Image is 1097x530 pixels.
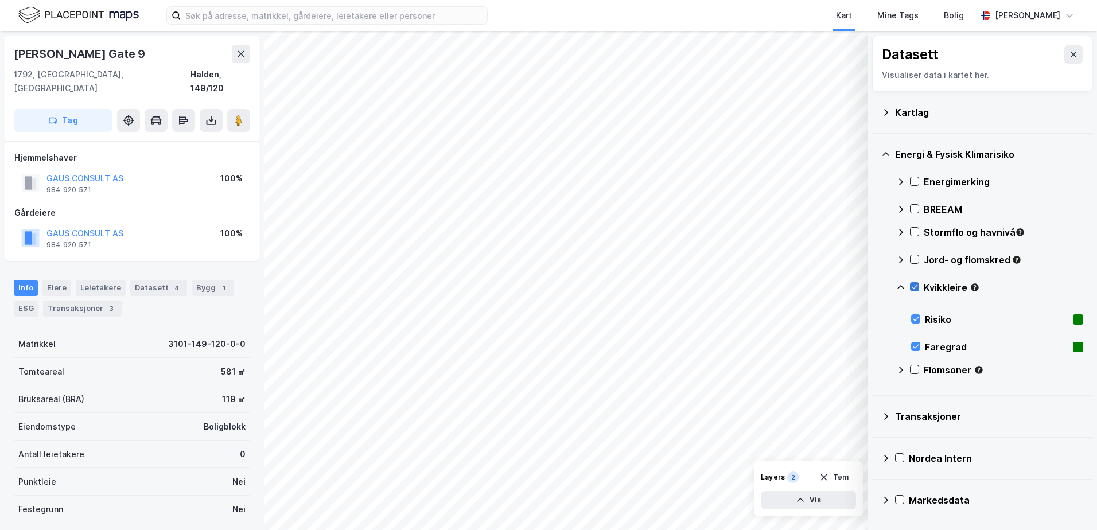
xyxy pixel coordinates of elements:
[130,280,187,296] div: Datasett
[18,502,63,516] div: Festegrunn
[18,447,84,461] div: Antall leietakere
[240,447,246,461] div: 0
[232,502,246,516] div: Nei
[18,5,139,25] img: logo.f888ab2527a4732fd821a326f86c7f29.svg
[14,280,38,296] div: Info
[190,68,250,95] div: Halden, 149/120
[218,282,229,294] div: 1
[1012,255,1022,265] div: Tooltip anchor
[970,282,980,293] div: Tooltip anchor
[14,301,38,317] div: ESG
[812,468,856,486] button: Tøm
[761,491,856,509] button: Vis
[204,420,246,434] div: Boligblokk
[924,202,1083,216] div: BREEAM
[18,337,56,351] div: Matrikkel
[761,473,785,482] div: Layers
[192,280,234,296] div: Bygg
[171,282,182,294] div: 4
[18,365,64,379] div: Tomteareal
[924,225,1083,239] div: Stormflo og havnivå
[18,420,76,434] div: Eiendomstype
[1015,227,1025,237] div: Tooltip anchor
[882,68,1083,82] div: Visualiser data i kartet her.
[895,106,1083,119] div: Kartlag
[882,45,939,64] div: Datasett
[106,303,117,314] div: 3
[924,363,1083,377] div: Flomsoner
[925,313,1068,326] div: Risiko
[14,45,147,63] div: [PERSON_NAME] Gate 9
[924,253,1083,267] div: Jord- og flomskred
[18,392,84,406] div: Bruksareal (BRA)
[18,475,56,489] div: Punktleie
[909,451,1083,465] div: Nordea Intern
[924,175,1083,189] div: Energimerking
[895,147,1083,161] div: Energi & Fysisk Klimarisiko
[76,280,126,296] div: Leietakere
[221,365,246,379] div: 581 ㎡
[877,9,919,22] div: Mine Tags
[925,340,1068,354] div: Faregrad
[181,7,487,24] input: Søk på adresse, matrikkel, gårdeiere, leietakere eller personer
[14,151,250,165] div: Hjemmelshaver
[974,365,984,375] div: Tooltip anchor
[168,337,246,351] div: 3101-149-120-0-0
[42,280,71,296] div: Eiere
[836,9,852,22] div: Kart
[43,301,122,317] div: Transaksjoner
[14,206,250,220] div: Gårdeiere
[909,493,1083,507] div: Markedsdata
[220,227,243,240] div: 100%
[46,240,91,250] div: 984 920 571
[222,392,246,406] div: 119 ㎡
[995,9,1060,22] div: [PERSON_NAME]
[14,68,190,95] div: 1792, [GEOGRAPHIC_DATA], [GEOGRAPHIC_DATA]
[220,172,243,185] div: 100%
[14,109,112,132] button: Tag
[46,185,91,194] div: 984 920 571
[1040,475,1097,530] iframe: Chat Widget
[924,280,1083,294] div: Kvikkleire
[944,9,964,22] div: Bolig
[232,475,246,489] div: Nei
[787,471,799,483] div: 2
[895,410,1083,423] div: Transaksjoner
